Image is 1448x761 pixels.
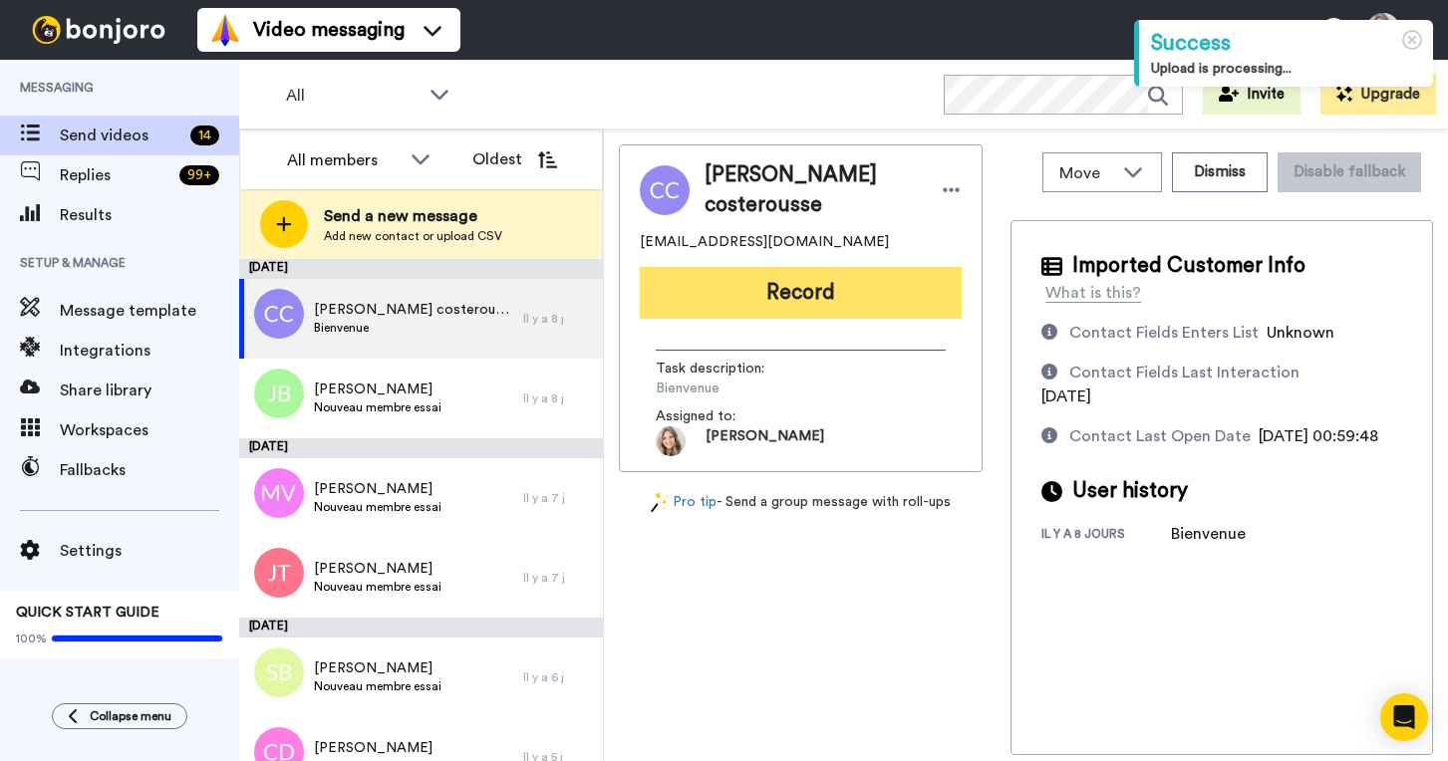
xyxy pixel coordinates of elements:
[254,468,304,518] img: mv.png
[254,548,304,598] img: jt.png
[60,379,239,402] span: Share library
[651,492,717,513] a: Pro tip
[1259,428,1378,444] span: [DATE] 00:59:48
[60,339,239,363] span: Integrations
[1072,476,1188,506] span: User history
[523,570,593,586] div: Il y a 7 j
[254,647,304,697] img: sb.png
[209,14,241,46] img: vm-color.svg
[1171,522,1271,546] div: Bienvenue
[324,228,502,244] span: Add new contact or upload CSV
[179,165,219,185] div: 99 +
[324,204,502,228] span: Send a new message
[1380,693,1428,741] div: Open Intercom Messenger
[314,499,441,515] span: Nouveau membre essai
[190,126,219,145] div: 14
[16,606,159,620] span: QUICK START GUIDE
[656,406,795,426] span: Assigned to:
[24,16,173,44] img: bj-logo-header-white.svg
[314,738,441,758] span: [PERSON_NAME]
[1320,75,1436,115] button: Upgrade
[314,658,441,678] span: [PERSON_NAME]
[314,479,441,499] span: [PERSON_NAME]
[640,232,889,252] span: [EMAIL_ADDRESS][DOMAIN_NAME]
[1045,281,1141,305] div: What is this?
[523,390,593,406] div: Il y a 8 j
[314,380,441,399] span: [PERSON_NAME]
[656,379,845,398] span: Bienvenue
[706,426,824,456] span: [PERSON_NAME]
[60,124,182,147] span: Send videos
[314,579,441,595] span: Nouveau membre essai
[523,669,593,685] div: Il y a 6 j
[656,359,795,379] span: Task description :
[16,631,47,646] span: 100%
[314,300,513,320] span: [PERSON_NAME] costerousse
[457,139,572,179] button: Oldest
[60,163,171,187] span: Replies
[239,259,603,279] div: [DATE]
[1069,361,1300,384] div: Contact Fields Last Interaction
[651,492,669,513] img: magic-wand.svg
[314,559,441,579] span: [PERSON_NAME]
[254,289,304,339] img: cc.png
[1151,28,1421,59] div: Success
[254,369,304,418] img: jb.png
[619,492,983,513] div: - Send a group message with roll-ups
[1041,526,1171,546] div: il y a 8 jours
[239,618,603,637] div: [DATE]
[60,203,239,227] span: Results
[1203,75,1301,115] button: Invite
[1072,251,1305,281] span: Imported Customer Info
[1278,152,1421,192] button: Disable fallback
[705,160,920,220] span: [PERSON_NAME] costerousse
[1172,152,1268,192] button: Dismiss
[52,703,187,729] button: Collapse menu
[314,678,441,694] span: Nouveau membre essai
[314,399,441,415] span: Nouveau membre essai
[287,148,401,172] div: All members
[1151,59,1421,79] div: Upload is processing...
[640,165,690,215] img: Image of Céline Couderc costerousse
[60,299,239,323] span: Message template
[656,426,686,456] img: 5f20ccdb-4920-4c0c-ae2d-e5844d14abc1-1581201965.jpg
[60,458,239,482] span: Fallbacks
[1069,321,1259,345] div: Contact Fields Enters List
[314,320,513,336] span: Bienvenue
[286,84,420,108] span: All
[1069,424,1251,448] div: Contact Last Open Date
[60,418,239,442] span: Workspaces
[90,708,171,724] span: Collapse menu
[1041,388,1091,404] span: [DATE]
[60,539,239,563] span: Settings
[239,438,603,458] div: [DATE]
[253,16,405,44] span: Video messaging
[1059,161,1113,185] span: Move
[1267,325,1334,341] span: Unknown
[640,267,962,319] button: Record
[523,311,593,327] div: Il y a 8 j
[523,490,593,506] div: Il y a 7 j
